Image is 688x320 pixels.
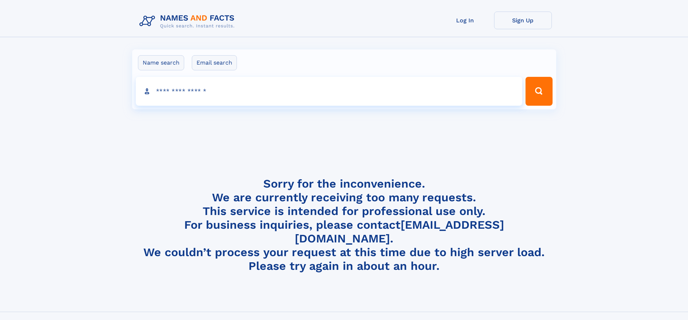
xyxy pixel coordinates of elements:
[136,77,523,106] input: search input
[295,218,504,245] a: [EMAIL_ADDRESS][DOMAIN_NAME]
[137,12,241,31] img: Logo Names and Facts
[192,55,237,70] label: Email search
[436,12,494,29] a: Log In
[137,177,552,273] h4: Sorry for the inconvenience. We are currently receiving too many requests. This service is intend...
[525,77,552,106] button: Search Button
[494,12,552,29] a: Sign Up
[138,55,184,70] label: Name search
